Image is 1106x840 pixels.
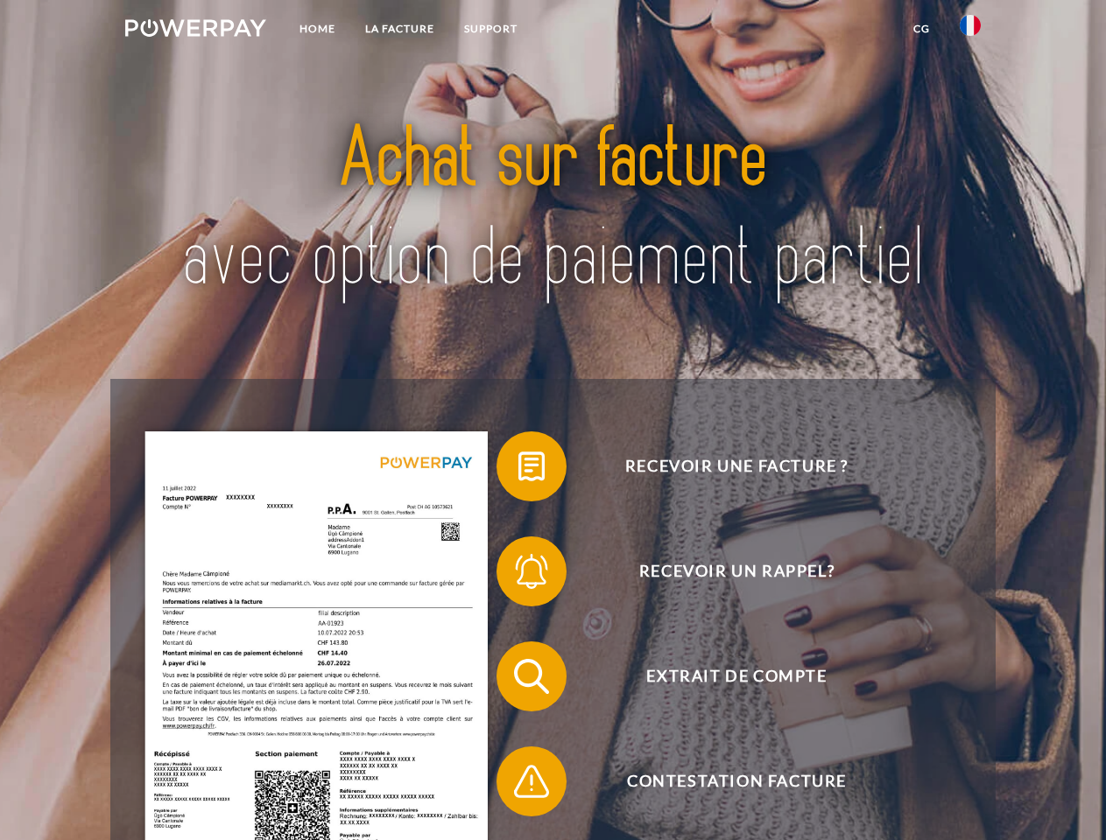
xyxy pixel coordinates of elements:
[350,13,449,45] a: LA FACTURE
[497,536,952,606] button: Recevoir un rappel?
[449,13,532,45] a: Support
[522,746,951,816] span: Contestation Facture
[125,19,266,37] img: logo-powerpay-white.svg
[167,84,939,335] img: title-powerpay_fr.svg
[497,431,952,501] button: Recevoir une facture ?
[510,759,553,803] img: qb_warning.svg
[510,444,553,488] img: qb_bill.svg
[285,13,350,45] a: Home
[522,536,951,606] span: Recevoir un rappel?
[497,746,952,816] button: Contestation Facture
[898,13,945,45] a: CG
[510,654,553,698] img: qb_search.svg
[522,641,951,711] span: Extrait de compte
[510,549,553,593] img: qb_bell.svg
[522,431,951,501] span: Recevoir une facture ?
[497,641,952,711] button: Extrait de compte
[960,15,981,36] img: fr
